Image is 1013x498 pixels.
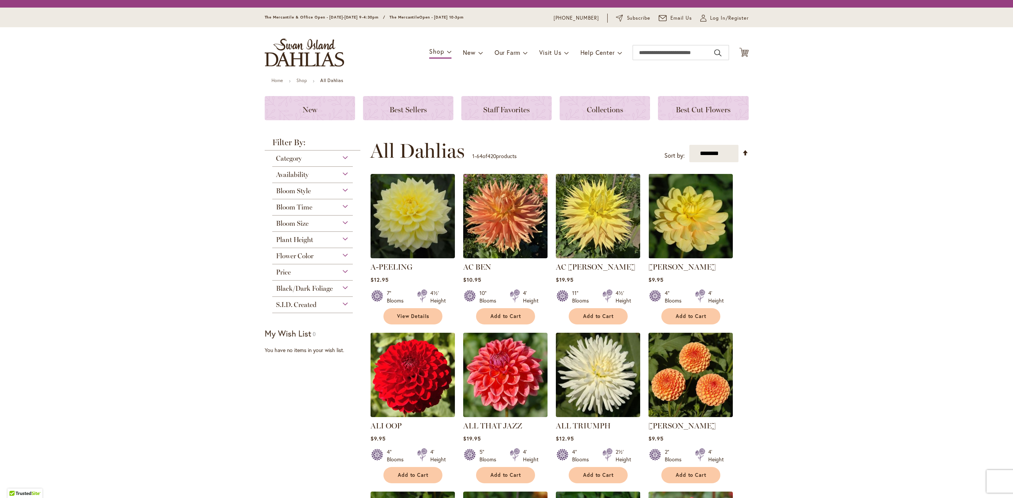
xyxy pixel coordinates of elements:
[419,15,464,20] span: Open - [DATE] 10-3pm
[476,152,482,160] span: 64
[556,262,635,271] a: AC [PERSON_NAME]
[708,448,724,463] div: 4' Height
[556,411,640,419] a: ALL TRIUMPH
[572,448,593,463] div: 4" Blooms
[387,448,408,463] div: 4" Blooms
[276,301,316,309] span: S.I.D. Created
[265,39,344,67] a: store logo
[276,284,333,293] span: Black/Dark Foliage
[556,435,574,442] span: $12.95
[472,152,475,160] span: 1
[556,421,611,430] a: ALL TRIUMPH
[276,252,313,260] span: Flower Color
[463,435,481,442] span: $19.95
[495,48,520,56] span: Our Farm
[463,411,548,419] a: ALL THAT JAZZ
[276,154,302,163] span: Category
[616,14,650,22] a: Subscribe
[627,14,651,22] span: Subscribe
[648,253,733,260] a: AHOY MATEY
[463,48,475,56] span: New
[616,289,631,304] div: 4½' Height
[271,78,283,83] a: Home
[523,448,538,463] div: 4' Height
[708,289,724,304] div: 4' Height
[523,289,538,304] div: 4' Height
[580,48,615,56] span: Help Center
[463,333,548,417] img: ALL THAT JAZZ
[476,308,535,324] button: Add to Cart
[371,262,413,271] a: A-PEELING
[303,105,317,114] span: New
[397,313,430,320] span: View Details
[463,262,491,271] a: AC BEN
[463,253,548,260] a: AC BEN
[472,150,517,162] p: - of products
[676,105,731,114] span: Best Cut Flowers
[658,96,748,120] a: Best Cut Flowers
[659,14,692,22] a: Email Us
[560,96,650,120] a: Collections
[648,435,664,442] span: $9.95
[398,472,429,478] span: Add to Cart
[556,174,640,258] img: AC Jeri
[569,467,628,483] button: Add to Cart
[676,313,707,320] span: Add to Cart
[387,289,408,304] div: 7" Blooms
[461,96,552,120] a: Staff Favorites
[371,435,386,442] span: $9.95
[371,253,455,260] a: A-Peeling
[265,138,361,150] strong: Filter By:
[490,313,521,320] span: Add to Cart
[429,47,444,55] span: Shop
[371,174,455,258] img: A-Peeling
[714,47,721,59] button: Search
[276,203,312,211] span: Bloom Time
[265,328,311,339] strong: My Wish List
[371,276,389,283] span: $12.95
[569,308,628,324] button: Add to Cart
[483,105,530,114] span: Staff Favorites
[463,421,522,430] a: ALL THAT JAZZ
[430,448,446,463] div: 4' Height
[265,346,366,354] div: You have no items in your wish list.
[676,472,707,478] span: Add to Cart
[587,105,623,114] span: Collections
[383,308,442,324] a: View Details
[276,171,309,179] span: Availability
[648,333,733,417] img: AMBER QUEEN
[616,448,631,463] div: 2½' Height
[276,236,313,244] span: Plant Height
[583,313,614,320] span: Add to Cart
[487,152,496,160] span: 420
[276,219,309,228] span: Bloom Size
[661,308,720,324] button: Add to Cart
[648,276,664,283] span: $9.95
[556,276,574,283] span: $19.95
[554,14,599,22] a: [PHONE_NUMBER]
[648,411,733,419] a: AMBER QUEEN
[371,411,455,419] a: ALI OOP
[479,289,501,304] div: 10" Blooms
[539,48,561,56] span: Visit Us
[648,174,733,258] img: AHOY MATEY
[463,276,481,283] span: $10.95
[479,448,501,463] div: 5" Blooms
[370,140,465,162] span: All Dahlias
[664,149,685,163] label: Sort by:
[296,78,307,83] a: Shop
[700,14,749,22] a: Log In/Register
[320,78,343,83] strong: All Dahlias
[265,96,355,120] a: New
[371,333,455,417] img: ALI OOP
[371,421,402,430] a: ALI OOP
[661,467,720,483] button: Add to Cart
[276,268,291,276] span: Price
[389,105,427,114] span: Best Sellers
[363,96,453,120] a: Best Sellers
[648,262,716,271] a: [PERSON_NAME]
[648,421,716,430] a: [PERSON_NAME]
[665,448,686,463] div: 2" Blooms
[383,467,442,483] button: Add to Cart
[710,14,749,22] span: Log In/Register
